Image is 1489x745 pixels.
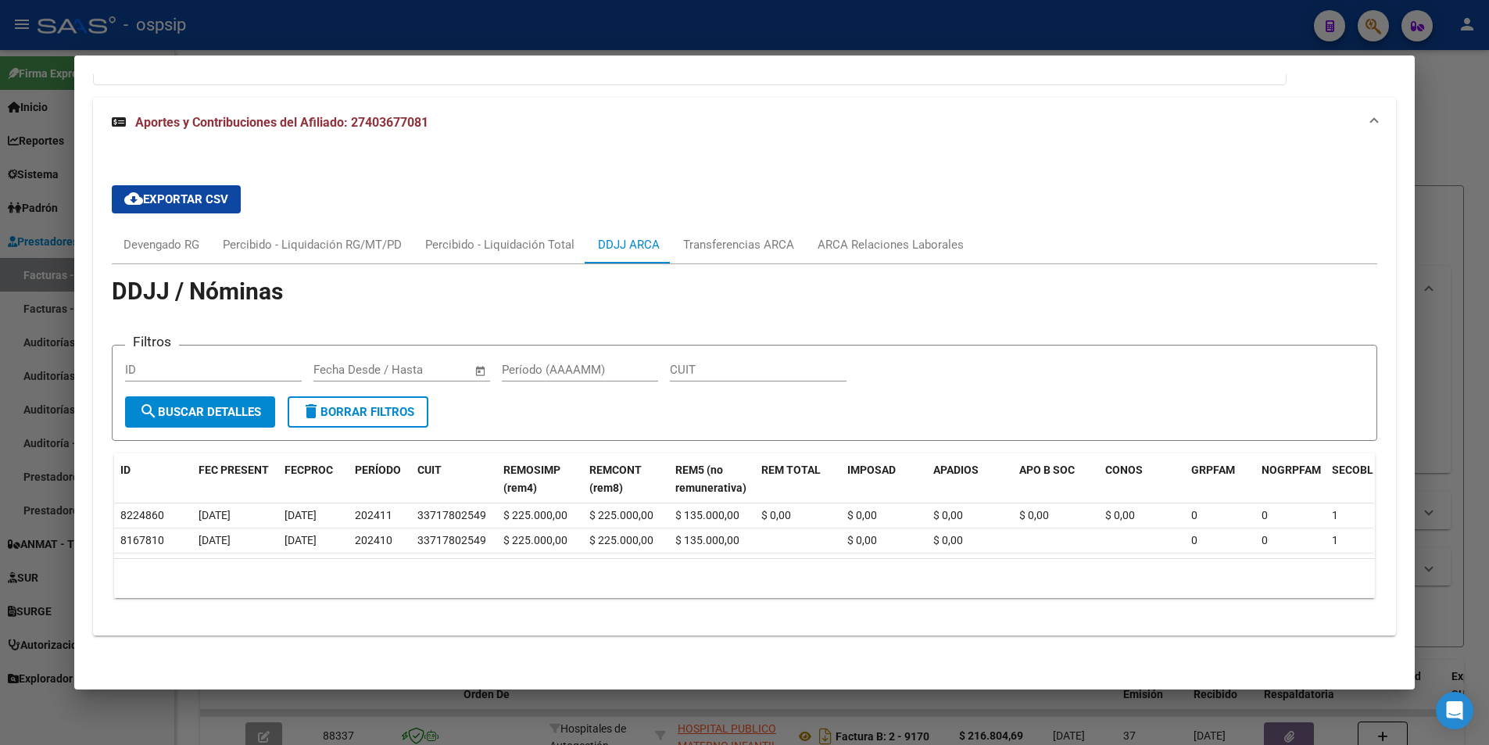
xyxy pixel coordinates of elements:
datatable-header-cell: ID [114,453,192,505]
button: Buscar Detalles [125,396,275,428]
span: FECPROC [285,464,333,476]
h3: Filtros [125,333,179,350]
span: REMCONT (rem8) [589,464,642,494]
span: 1 [1332,534,1338,546]
span: IMPOSAD [847,464,896,476]
span: 8224860 [120,509,164,521]
span: Exportar CSV [124,192,228,206]
span: Borrar Filtros [302,405,414,419]
span: SECOBLIG [1332,464,1384,476]
span: CUIT [417,464,442,476]
div: ARCA Relaciones Laborales [818,236,964,253]
span: $ 0,00 [847,509,877,521]
div: Devengado RG [123,236,199,253]
mat-icon: delete [302,402,320,421]
span: APADIOS [933,464,979,476]
div: 33717802549 [417,507,486,525]
button: Borrar Filtros [288,396,428,428]
div: 33717802549 [417,532,486,550]
span: 0 [1191,534,1197,546]
span: ID [120,464,131,476]
span: $ 0,00 [1019,509,1049,521]
span: PERÍODO [355,464,401,476]
span: $ 0,00 [933,534,963,546]
span: 0 [1262,534,1268,546]
mat-expansion-panel-header: Aportes y Contribuciones del Afiliado: 27403677081 [93,98,1396,148]
datatable-header-cell: IMPOSAD [841,453,927,505]
datatable-header-cell: REM TOTAL [755,453,841,505]
datatable-header-cell: GRPFAM [1185,453,1255,505]
datatable-header-cell: APO B SOC [1013,453,1099,505]
span: 202410 [355,534,392,546]
datatable-header-cell: CONOS [1099,453,1185,505]
datatable-header-cell: REMOSIMP (rem4) [497,453,583,505]
span: $ 135.000,00 [675,509,739,521]
span: $ 0,00 [1105,509,1135,521]
span: [DATE] [285,509,317,521]
datatable-header-cell: APADIOS [927,453,1013,505]
span: REM TOTAL [761,464,821,476]
span: APO B SOC [1019,464,1075,476]
div: Percibido - Liquidación Total [425,236,574,253]
span: Aportes y Contribuciones del Afiliado: 27403677081 [135,115,428,130]
span: $ 225.000,00 [589,509,653,521]
span: NOGRPFAM [1262,464,1321,476]
span: 1 [1332,509,1338,521]
span: DDJJ / Nóminas [112,278,283,305]
button: Exportar CSV [112,185,241,213]
datatable-header-cell: REM5 (no remunerativa) [669,453,755,505]
span: 8167810 [120,534,164,546]
div: Transferencias ARCA [683,236,794,253]
span: 0 [1262,509,1268,521]
datatable-header-cell: SECOBLIG [1326,453,1396,505]
span: $ 225.000,00 [503,509,567,521]
span: $ 0,00 [847,534,877,546]
div: DDJJ ARCA [598,236,660,253]
datatable-header-cell: REMCONT (rem8) [583,453,669,505]
span: $ 0,00 [933,509,963,521]
span: [DATE] [199,509,231,521]
mat-icon: search [139,402,158,421]
span: [DATE] [199,534,231,546]
span: $ 225.000,00 [589,534,653,546]
span: $ 225.000,00 [503,534,567,546]
span: 0 [1191,509,1197,521]
span: REM5 (no remunerativa) [675,464,746,494]
datatable-header-cell: FEC PRESENT [192,453,278,505]
span: CONOS [1105,464,1143,476]
span: [DATE] [285,534,317,546]
span: 202411 [355,509,392,521]
datatable-header-cell: PERÍODO [349,453,411,505]
span: $ 135.000,00 [675,534,739,546]
mat-icon: cloud_download [124,189,143,208]
button: Open calendar [471,362,489,380]
span: GRPFAM [1191,464,1235,476]
input: Fecha fin [391,363,467,377]
div: Open Intercom Messenger [1436,692,1473,729]
div: Percibido - Liquidación RG/MT/PD [223,236,402,253]
datatable-header-cell: NOGRPFAM [1255,453,1326,505]
span: FEC PRESENT [199,464,269,476]
span: $ 0,00 [761,509,791,521]
div: Aportes y Contribuciones del Afiliado: 27403677081 [93,148,1396,635]
datatable-header-cell: CUIT [411,453,497,505]
span: Buscar Detalles [139,405,261,419]
datatable-header-cell: FECPROC [278,453,349,505]
input: Fecha inicio [313,363,377,377]
span: REMOSIMP (rem4) [503,464,560,494]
